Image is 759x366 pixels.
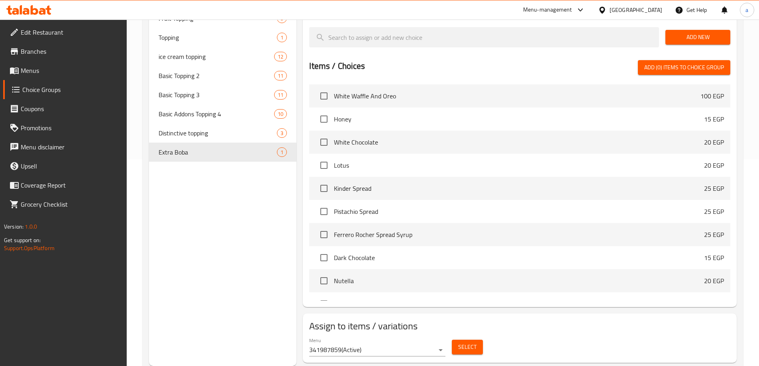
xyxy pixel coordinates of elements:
span: Select choice [316,180,332,197]
span: 1 [277,34,286,41]
span: Basic Topping 3 [159,90,275,100]
span: Fruit Topping [159,14,277,23]
div: Distinctive topping3 [149,123,297,143]
a: Support.OpsPlatform [4,243,55,253]
h2: Assign to items / variations [309,320,730,333]
a: Coverage Report [3,176,127,195]
span: Topping [159,33,277,42]
label: Menu [309,338,321,343]
div: [GEOGRAPHIC_DATA] [610,6,662,14]
div: 341987859(Active) [309,344,445,356]
div: Choices [277,147,287,157]
span: 3 [277,129,286,137]
a: Grocery Checklist [3,195,127,214]
span: Select [458,342,477,352]
span: 11 [275,91,286,99]
p: 20 EGP [704,137,724,147]
a: Choice Groups [3,80,127,99]
span: Honey [334,114,704,124]
p: 15 EGP [704,114,724,124]
span: Get support on: [4,235,41,245]
div: Basic Topping 311 [149,85,297,104]
p: 15 EGP [704,299,724,309]
span: Select choice [316,88,332,104]
span: Distinctive topping [159,128,277,138]
button: Add (0) items to choice group [638,60,730,75]
span: White Waffle And Oreo [334,91,700,101]
span: Menu disclaimer [21,142,120,152]
span: 12 [275,53,286,61]
span: Version: [4,221,24,232]
span: Select choice [316,134,332,151]
span: Add New [672,32,724,42]
span: Select choice [316,111,332,127]
p: 20 EGP [704,160,724,170]
span: Coupons [21,104,120,114]
a: Coupons [3,99,127,118]
span: ice cream topping [159,52,275,61]
span: Nutella [334,276,704,286]
a: Edit Restaurant [3,23,127,42]
span: Strawberry Syrup Sauce [334,299,704,309]
a: Branches [3,42,127,61]
span: Edit Restaurant [21,27,120,37]
a: Menus [3,61,127,80]
span: 11 [275,72,286,80]
span: Menus [21,66,120,75]
span: White Chocolate [334,137,704,147]
span: Branches [21,47,120,56]
div: Topping1 [149,28,297,47]
span: 1.0.0 [25,221,37,232]
div: Basic Addons Topping 410 [149,104,297,123]
span: 1 [277,149,286,156]
span: Promotions [21,123,120,133]
span: Select choice [316,272,332,289]
span: Pistachio Spread [334,207,704,216]
span: Grocery Checklist [21,200,120,209]
div: Menu-management [523,5,572,15]
input: search [309,27,659,47]
span: Select choice [316,157,332,174]
div: Choices [274,71,287,80]
p: 100 EGP [700,91,724,101]
div: Choices [277,128,287,138]
a: Upsell [3,157,127,176]
p: 15 EGP [704,253,724,262]
span: Coverage Report [21,180,120,190]
div: Choices [274,52,287,61]
p: 20 EGP [704,276,724,286]
div: Extra Boba1 [149,143,297,162]
span: Dark Chocolate [334,253,704,262]
span: Lotus [334,160,704,170]
p: 25 EGP [704,184,724,193]
span: Select choice [316,249,332,266]
span: Add (0) items to choice group [644,63,724,72]
span: Select choice [316,203,332,220]
div: ice cream topping12 [149,47,297,66]
div: Choices [277,33,287,42]
span: Basic Topping 2 [159,71,275,80]
span: 10 [275,110,286,118]
p: 25 EGP [704,207,724,216]
span: Select choice [316,226,332,243]
button: Select [452,340,483,354]
button: Add New [665,30,730,45]
p: 25 EGP [704,230,724,239]
div: Basic Topping 211 [149,66,297,85]
span: Choice Groups [22,85,120,94]
a: Promotions [3,118,127,137]
span: Basic Addons Topping 4 [159,109,275,119]
div: Choices [274,90,287,100]
a: Menu disclaimer [3,137,127,157]
span: Extra Boba [159,147,277,157]
span: a [745,6,748,14]
h2: Items / Choices [309,60,365,72]
span: Ferrero Rocher Spread Syrup [334,230,704,239]
span: Select choice [316,296,332,312]
div: Choices [274,109,287,119]
span: Upsell [21,161,120,171]
span: Kinder Spread [334,184,704,193]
